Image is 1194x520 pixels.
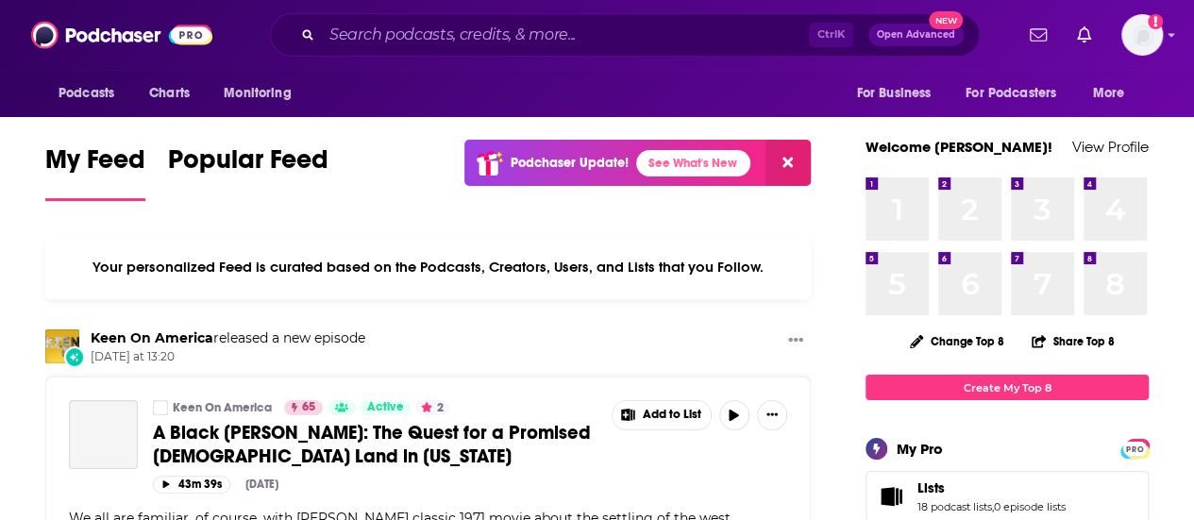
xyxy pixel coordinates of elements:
span: My Feed [45,143,145,187]
span: Logged in as megcassidy [1121,14,1163,56]
button: open menu [210,75,315,111]
span: Podcasts [59,80,114,107]
span: Open Advanced [877,30,955,40]
button: Change Top 8 [899,329,1016,353]
button: Show More Button [781,329,811,353]
button: Show profile menu [1121,14,1163,56]
a: Popular Feed [168,143,328,201]
span: Lists [917,479,945,496]
a: Lists [917,479,1066,496]
span: For Business [856,80,931,107]
button: open menu [45,75,139,111]
a: 18 podcast lists [917,500,992,513]
span: Active [367,398,403,417]
a: Welcome [PERSON_NAME]! [866,138,1052,156]
p: Podchaser Update! [511,155,629,171]
button: open menu [1080,75,1149,111]
div: My Pro [897,440,943,458]
button: 43m 39s [153,476,230,494]
div: Your personalized Feed is curated based on the Podcasts, Creators, Users, and Lists that you Follow. [45,235,811,299]
button: open menu [953,75,1084,111]
span: A Black [PERSON_NAME]: The Quest for a Promised [DEMOGRAPHIC_DATA] Land in [US_STATE] [153,421,591,468]
img: User Profile [1121,14,1163,56]
div: [DATE] [245,478,278,491]
div: New Episode [64,346,85,367]
span: PRO [1123,442,1146,456]
span: Ctrl K [809,23,853,47]
button: Open AdvancedNew [868,24,964,46]
button: open menu [843,75,954,111]
a: Show notifications dropdown [1022,19,1054,51]
button: Show More Button [757,400,787,430]
a: Keen On America [173,400,272,415]
span: , [992,500,994,513]
img: Keen On America [45,329,79,363]
span: 65 [302,398,315,417]
a: Keen On America [153,400,168,415]
span: Charts [149,80,190,107]
span: For Podcasters [966,80,1056,107]
a: View Profile [1072,138,1149,156]
input: Search podcasts, credits, & more... [322,20,809,50]
a: PRO [1123,441,1146,455]
div: Search podcasts, credits, & more... [270,13,980,57]
a: Lists [872,483,910,510]
button: Show More Button [613,401,711,429]
span: New [929,11,963,29]
a: 0 episode lists [994,500,1066,513]
a: A Black [PERSON_NAME]: The Quest for a Promised [DEMOGRAPHIC_DATA] Land in [US_STATE] [153,421,598,468]
a: Create My Top 8 [866,375,1149,400]
span: Popular Feed [168,143,328,187]
button: 2 [415,400,449,415]
img: Podchaser - Follow, Share and Rate Podcasts [31,17,212,53]
a: Show notifications dropdown [1069,19,1099,51]
a: My Feed [45,143,145,201]
a: Keen On America [91,329,213,346]
span: Monitoring [224,80,291,107]
button: Share Top 8 [1031,323,1116,360]
a: 65 [284,400,323,415]
h3: released a new episode [91,329,365,347]
span: [DATE] at 13:20 [91,349,365,365]
span: Add to List [643,408,701,422]
span: More [1093,80,1125,107]
a: See What's New [636,150,750,176]
a: A Black Moses: The Quest for a Promised African-American Land in Oklahoma [69,400,138,469]
a: Active [360,400,411,415]
a: Charts [137,75,201,111]
svg: Add a profile image [1148,14,1163,29]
